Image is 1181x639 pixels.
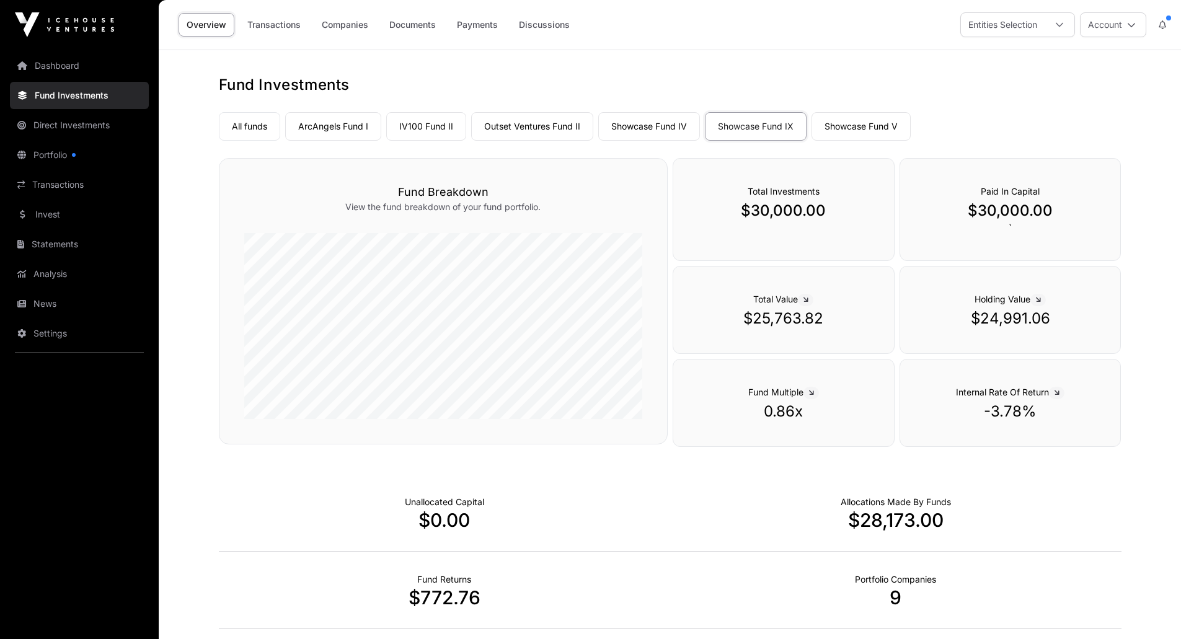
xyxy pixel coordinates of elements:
a: Outset Ventures Fund II [471,112,593,141]
a: Settings [10,320,149,347]
a: Dashboard [10,52,149,79]
a: Transactions [10,171,149,198]
h3: Fund Breakdown [244,183,642,201]
p: $28,173.00 [670,509,1121,531]
p: View the fund breakdown of your fund portfolio. [244,201,642,213]
span: Internal Rate Of Return [956,387,1064,397]
a: All funds [219,112,280,141]
iframe: Chat Widget [1119,580,1181,639]
a: News [10,290,149,317]
p: -3.78% [925,402,1096,421]
p: $772.76 [219,586,670,609]
div: ` [900,158,1121,261]
a: IV100 Fund II [386,112,466,141]
p: $0.00 [219,509,670,531]
p: Capital Deployed Into Companies [841,496,951,508]
a: Showcase Fund IV [598,112,700,141]
a: Analysis [10,260,149,288]
span: Fund Multiple [748,387,819,397]
p: $30,000.00 [698,201,869,221]
a: Companies [314,13,376,37]
p: $25,763.82 [698,309,869,328]
button: Account [1080,12,1146,37]
a: Showcase Fund V [812,112,911,141]
a: Portfolio [10,141,149,169]
p: $30,000.00 [925,201,1096,221]
p: $24,991.06 [925,309,1096,328]
a: ArcAngels Fund I [285,112,381,141]
a: Payments [449,13,506,37]
span: Holding Value [975,294,1046,304]
img: Icehouse Ventures Logo [15,12,114,37]
span: Total Investments [748,186,820,196]
p: Realised Returns from Funds [417,573,471,586]
a: Discussions [511,13,578,37]
a: Fund Investments [10,82,149,109]
a: Direct Investments [10,112,149,139]
div: Entities Selection [961,13,1045,37]
a: Showcase Fund IX [705,112,807,141]
p: 0.86x [698,402,869,421]
a: Transactions [239,13,309,37]
a: Overview [179,13,234,37]
span: Paid In Capital [981,186,1040,196]
p: 9 [670,586,1121,609]
span: Total Value [753,294,813,304]
p: Cash not yet allocated [405,496,484,508]
h1: Fund Investments [219,75,1121,95]
a: Invest [10,201,149,228]
a: Statements [10,231,149,258]
p: Number of Companies Deployed Into [855,573,936,586]
a: Documents [381,13,444,37]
